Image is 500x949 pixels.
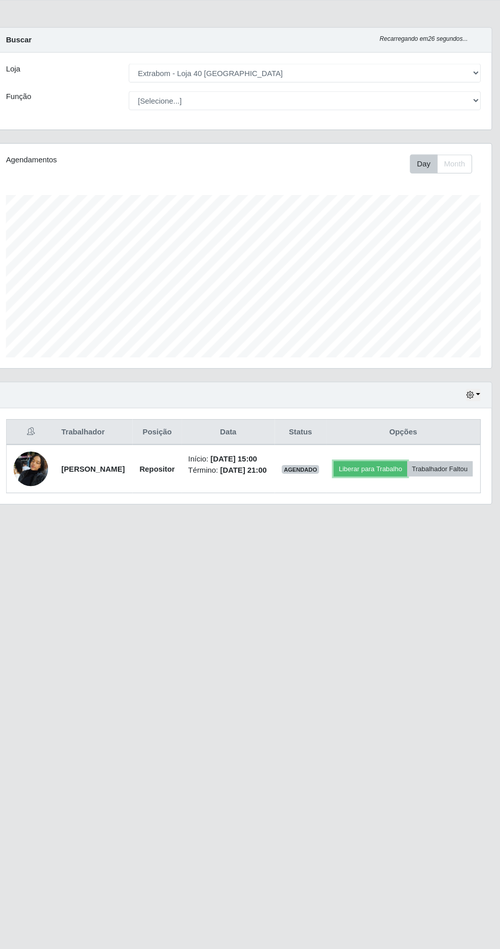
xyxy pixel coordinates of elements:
button: Month [433,174,466,191]
i: Recarregando em 26 segundos... [379,61,462,67]
th: Data [192,424,280,448]
strong: Repositor [152,466,185,474]
span: AGENDADO [286,467,322,475]
span: IWOF [8,932,27,940]
button: Liberar para Trabalho [335,463,404,477]
label: Loja [26,88,39,99]
span: © 2025 . [8,931,50,942]
span: Desenvolvido por [422,931,492,942]
time: [DATE] 21:00 [228,467,272,475]
a: iWof [478,932,492,940]
strong: [PERSON_NAME] [78,466,138,474]
strong: Buscar [26,61,50,69]
button: Day [407,174,433,191]
label: Função [26,114,50,125]
li: Início: [198,455,273,466]
div: Agendamentos [26,174,204,184]
li: Término: [198,466,273,477]
th: Posição [145,424,192,448]
time: [DATE] 15:00 [219,456,263,465]
th: Opções [328,424,473,448]
img: CoreUI Logo [228,8,273,20]
img: 1755522333541.jpeg [33,448,66,492]
button: Trabalhador Faltou [405,463,466,477]
div: First group [407,174,466,191]
th: Status [280,424,328,448]
th: Trabalhador [72,424,145,448]
div: Toolbar with button groups [407,174,474,191]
